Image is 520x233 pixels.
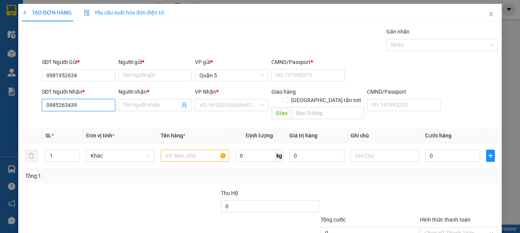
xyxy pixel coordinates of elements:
span: plus [22,10,27,15]
span: kg [276,150,283,162]
span: [GEOGRAPHIC_DATA] tận nơi [288,96,364,104]
th: Ghi chú [348,128,422,143]
span: Khác [91,150,150,161]
span: plus [487,153,494,159]
div: VP gửi [195,58,268,66]
img: logo.jpg [83,10,101,28]
span: close [488,11,494,17]
b: Trà Lan Viên - Gửi khách hàng [47,11,75,86]
span: Định lượng [246,132,273,139]
span: VP Nhận [195,89,216,95]
button: Close [480,4,502,25]
span: Yêu cầu xuất hóa đơn điện tử [84,10,164,16]
span: Giao hàng [271,89,296,95]
span: Quận 5 [199,70,264,81]
label: Hình thức thanh toán [420,217,471,223]
span: Cước hàng [425,132,451,139]
div: CMND/Passport [271,58,345,66]
span: Đơn vị tính [86,132,115,139]
img: icon [84,10,90,16]
div: Tổng: 1 [25,172,201,180]
div: Người gửi [118,58,192,66]
label: Gán nhãn [386,29,410,35]
span: Tên hàng [161,132,185,139]
span: user-add [181,102,187,108]
span: Giao [271,107,292,119]
input: 0 [289,150,344,162]
div: SĐT Người Gửi [42,58,115,66]
b: Trà Lan Viên [10,49,28,85]
input: VD: Bàn, Ghế [161,150,229,162]
li: (c) 2017 [64,36,105,46]
input: Ghi Chú [351,150,419,162]
div: CMND/Passport [367,88,440,96]
span: Tổng cước [321,217,346,223]
span: Giá trị hàng [289,132,317,139]
span: TẠO ĐƠN HÀNG [22,10,72,16]
input: Dọc đường [292,107,364,119]
div: SĐT Người Nhận [42,88,115,96]
button: plus [486,150,495,162]
button: delete [25,150,37,162]
div: Người nhận [118,88,192,96]
span: SL [45,132,51,139]
b: [DOMAIN_NAME] [64,29,105,35]
span: Thu Hộ [221,190,238,196]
